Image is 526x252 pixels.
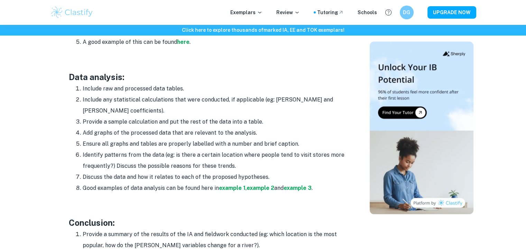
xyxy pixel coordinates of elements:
p: Review [276,9,300,16]
h6: Click here to explore thousands of marked IA, EE and TOK exemplars ! [1,26,525,34]
img: Thumbnail [370,41,473,214]
li: Provide a summary of the results of the IA and fieldwork conducted (eg: which location is the mos... [83,229,345,251]
li: Identify patterns from the data (eg: is there a certain location where people tend to visit store... [83,149,345,172]
p: Exemplars [230,9,262,16]
li: Include any statistical calculations that were conducted, if applicable (eg: [PERSON_NAME] and [P... [83,94,345,116]
a: Tutoring [317,9,344,16]
button: UPGRADE NOW [427,6,476,19]
h3: Conclusion: [69,216,345,229]
li: Provide a sample calculation and put the rest of the data into a table. [83,116,345,127]
li: Discuss the data and how it relates to each of the proposed hypotheses. [83,172,345,183]
a: example 3 [284,185,312,191]
li: Good examples of data analysis can be found here in , and . [83,183,345,194]
button: Help and Feedback [382,7,394,18]
a: Schools [358,9,377,16]
h6: DG [403,9,410,16]
a: example 1 [219,185,246,191]
img: Clastify logo [50,6,94,19]
h3: Data analysis: [69,71,345,83]
a: here [177,39,190,45]
li: A good example of this can be found . [83,37,345,48]
button: DG [400,6,414,19]
a: example 2 [247,185,274,191]
li: Add graphs of the processed data that are relevant to the analysis. [83,127,345,138]
li: Include raw and processed data tables. [83,83,345,94]
li: Ensure all graphs and tables are properly labelled with a number and brief caption. [83,138,345,149]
